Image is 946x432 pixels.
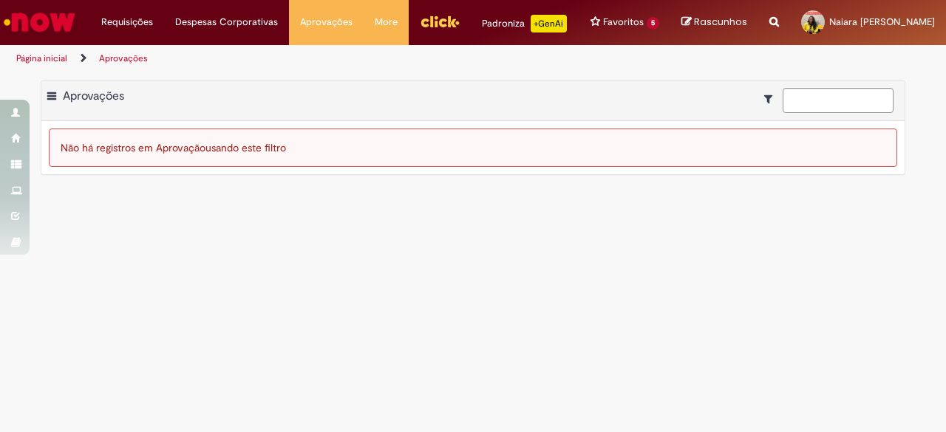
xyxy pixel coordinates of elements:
[829,16,935,28] span: Naiara [PERSON_NAME]
[300,15,353,30] span: Aprovações
[175,15,278,30] span: Despesas Corporativas
[531,15,567,32] p: +GenAi
[101,15,153,30] span: Requisições
[603,15,644,30] span: Favoritos
[99,52,148,64] a: Aprovações
[681,16,747,30] a: Rascunhos
[63,89,124,103] span: Aprovações
[482,15,567,32] div: Padroniza
[1,7,78,37] img: ServiceNow
[49,128,897,167] div: Não há registros em Aprovação
[11,45,619,72] ul: Trilhas de página
[205,141,286,154] span: usando este filtro
[420,10,460,32] img: click_logo_yellow_360x200.png
[647,17,659,30] span: 5
[764,94,780,104] i: Mostrar filtros para: Suas Solicitações
[375,15,398,30] span: More
[694,15,747,29] span: Rascunhos
[16,52,67,64] a: Página inicial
